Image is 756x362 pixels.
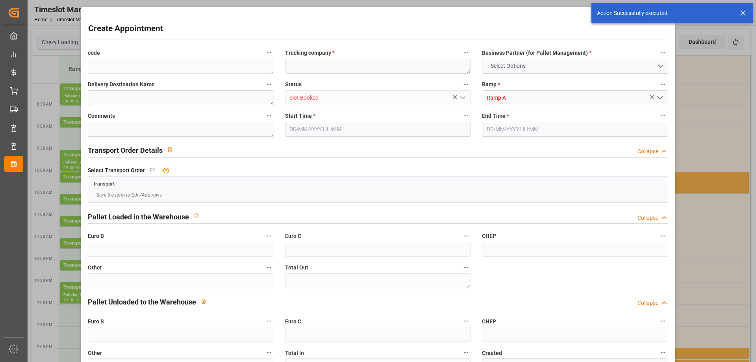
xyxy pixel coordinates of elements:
button: Euro B [264,231,274,241]
button: View description [163,142,178,157]
span: Select Options [487,62,530,70]
input: Type to search/select [482,90,668,105]
button: Other [264,347,274,358]
button: Trucking company * [461,48,471,58]
div: Collapse [637,299,658,307]
input: DD-MM-YYYY HH:MM [482,122,668,137]
h2: Create Appointment [88,22,163,35]
span: Total Out [285,264,308,272]
span: Euro B [88,232,104,240]
input: Type to search/select [285,90,471,105]
span: Start Time [285,112,315,120]
span: Total In [285,349,304,357]
span: Euro C [285,317,301,326]
span: Euro C [285,232,301,240]
button: Start Time * [461,111,471,121]
span: Delivery Destination Name [88,80,155,89]
span: Euro B [88,317,104,326]
button: Total Out [461,262,471,273]
button: CHEP [658,231,668,241]
span: Status [285,80,302,89]
button: code [264,48,274,58]
button: Status [461,79,471,89]
span: Created [482,349,502,357]
span: transport [94,181,115,187]
h2: Transport Order Details [88,145,163,156]
span: Comments [88,112,115,120]
button: View description [196,294,211,309]
button: Total In [461,347,471,358]
button: Delivery Destination Name [264,79,274,89]
span: Select Transport Order [88,166,145,175]
div: Action Successfully executed [597,9,732,17]
span: CHEP [482,232,496,240]
button: Euro C [461,316,471,326]
button: Euro B [264,316,274,326]
button: open menu [456,92,468,104]
span: Trucking company [285,49,335,57]
span: CHEP [482,317,496,326]
button: End Time * [658,111,668,121]
h2: Pallet Unloaded to the Warehouse [88,297,196,307]
span: Save the form to Edit/Add rows [96,191,162,199]
button: Ramp * [658,79,668,89]
button: Comments [264,111,274,121]
button: open menu [653,92,665,104]
span: End Time [482,112,509,120]
span: Business Partner (for Pallet Management) [482,49,591,57]
input: DD-MM-YYYY HH:MM [285,122,471,137]
a: transport [94,180,115,186]
div: Collapse [637,214,658,222]
h2: Pallet Loaded in the Warehouse [88,212,189,222]
button: open menu [482,59,668,74]
button: Created [658,347,668,358]
button: Euro C [461,231,471,241]
button: Other [264,262,274,273]
div: Collapse [637,147,658,156]
span: code [88,49,100,57]
span: Other [88,264,102,272]
span: Other [88,349,102,357]
button: Business Partner (for Pallet Management) * [658,48,668,58]
span: Ramp [482,80,500,89]
button: CHEP [658,316,668,326]
button: View description [189,208,204,223]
